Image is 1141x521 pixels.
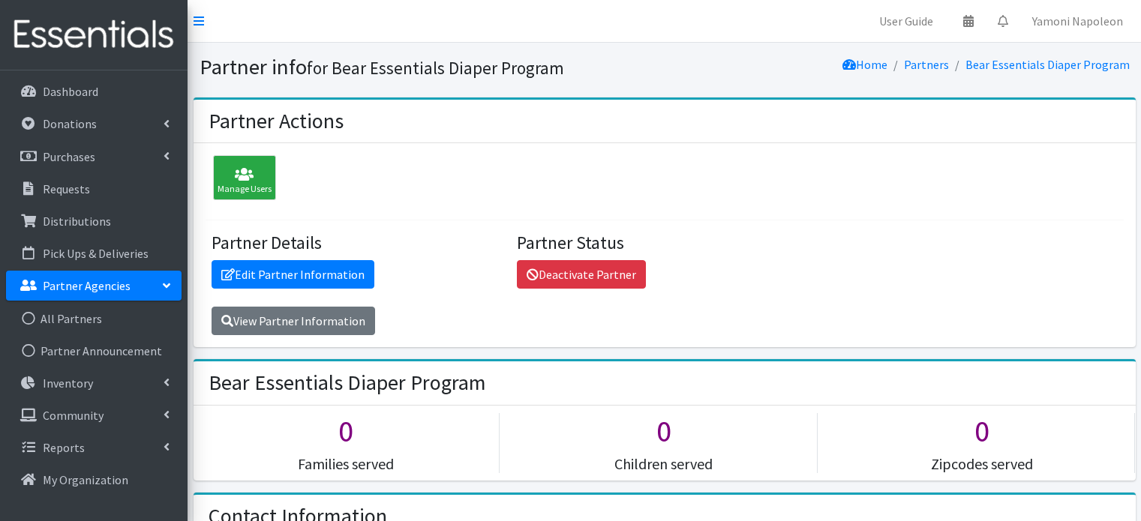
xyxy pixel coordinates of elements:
[209,109,344,134] h2: Partner Actions
[43,246,149,261] p: Pick Ups & Deliveries
[213,155,276,200] div: Manage Users
[6,400,182,430] a: Community
[43,376,93,391] p: Inventory
[6,271,182,301] a: Partner Agencies
[6,465,182,495] a: My Organization
[6,206,182,236] a: Distributions
[517,232,812,254] h4: Partner Status
[6,368,182,398] a: Inventory
[212,232,506,254] h4: Partner Details
[6,238,182,268] a: Pick Ups & Deliveries
[6,433,182,463] a: Reports
[1020,6,1135,36] a: Yamoni Napoleon
[206,172,276,187] a: Manage Users
[194,455,500,473] h5: Families served
[307,57,564,79] small: for Bear Essentials Diaper Program
[6,174,182,204] a: Requests
[511,455,817,473] h5: Children served
[829,413,1135,449] h1: 0
[212,260,374,289] a: Edit Partner Information
[200,54,659,80] h1: Partner info
[43,472,128,487] p: My Organization
[6,336,182,366] a: Partner Announcement
[6,76,182,106] a: Dashboard
[43,149,95,164] p: Purchases
[6,10,182,60] img: HumanEssentials
[6,304,182,334] a: All Partners
[43,84,98,99] p: Dashboard
[965,57,1130,72] a: Bear Essentials Diaper Program
[842,57,887,72] a: Home
[6,142,182,172] a: Purchases
[212,307,375,335] a: View Partner Information
[43,181,90,196] p: Requests
[43,116,97,131] p: Donations
[867,6,945,36] a: User Guide
[6,109,182,139] a: Donations
[904,57,949,72] a: Partners
[511,413,817,449] h1: 0
[829,455,1135,473] h5: Zipcodes served
[517,260,646,289] a: Deactivate Partner
[194,413,500,449] h1: 0
[43,214,111,229] p: Distributions
[209,370,486,396] h2: Bear Essentials Diaper Program
[43,440,85,455] p: Reports
[43,278,131,293] p: Partner Agencies
[43,408,104,423] p: Community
